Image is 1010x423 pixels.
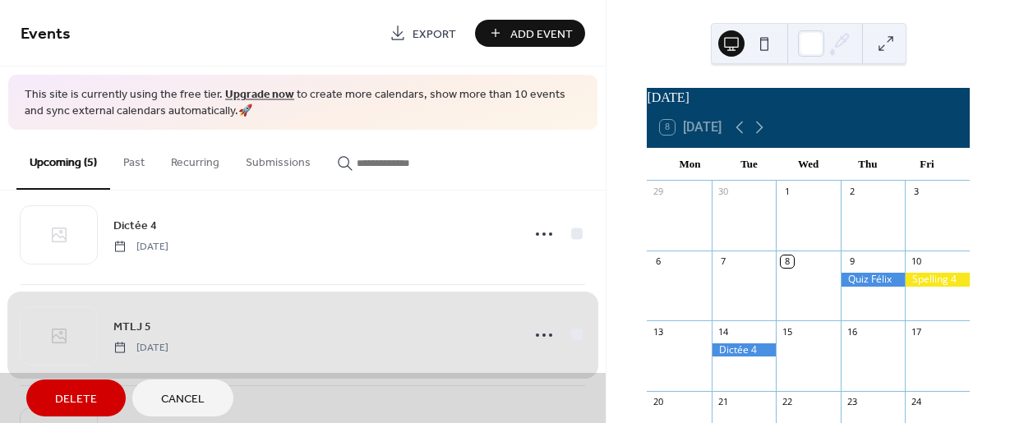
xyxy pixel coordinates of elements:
div: Spelling 4 [905,273,970,287]
button: Cancel [132,379,233,416]
div: Wed [779,148,838,181]
div: Problem Solver 5 [905,343,970,357]
div: 22 [781,396,793,408]
div: Thu [838,148,897,181]
div: [DATE] [647,88,970,108]
div: 8 [781,255,793,268]
button: Past [110,130,158,188]
div: MTLJ 5 [841,343,906,357]
div: 14 [717,325,729,338]
div: Dictée 4 [712,343,777,357]
button: Recurring [158,130,233,188]
div: 29 [652,186,664,198]
div: 2 [846,186,858,198]
div: 3 [910,186,922,198]
button: Submissions [233,130,324,188]
div: Tue [720,148,779,181]
div: 1 [781,186,793,198]
div: 7 [717,255,729,268]
div: 23 [846,396,858,408]
div: 15 [781,325,793,338]
span: Delete [55,391,97,408]
div: 9 [846,255,858,268]
div: 21 [717,396,729,408]
a: Export [377,20,468,47]
div: Mon [660,148,719,181]
button: Add Event [475,20,585,47]
span: Events [21,18,71,50]
div: 10 [910,255,922,268]
div: 6 [652,255,664,268]
span: Add Event [510,25,573,43]
div: 17 [910,325,922,338]
button: Upcoming (5) [16,130,110,190]
span: Cancel [161,391,205,408]
span: Export [413,25,456,43]
div: Quiz Félix [841,273,906,287]
div: 20 [652,396,664,408]
div: 13 [652,325,664,338]
div: 16 [846,325,858,338]
div: Fri [897,148,957,181]
button: Delete [26,379,126,416]
a: Upgrade now [225,84,294,106]
span: This site is currently using the free tier. to create more calendars, show more than 10 events an... [25,87,581,119]
div: 30 [717,186,729,198]
div: 24 [910,396,922,408]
